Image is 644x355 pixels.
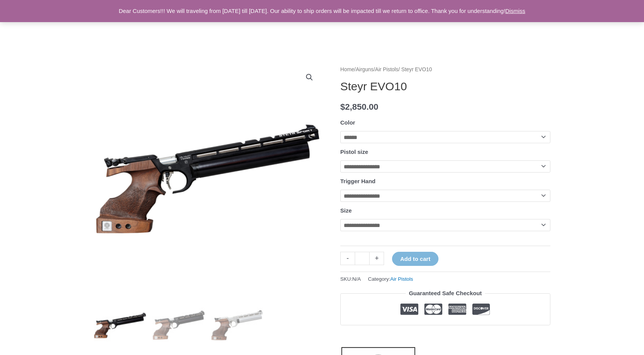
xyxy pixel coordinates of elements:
a: View full-screen image gallery [303,70,316,84]
iframe: Customer reviews powered by Trustpilot [340,331,550,340]
bdi: 2,850.00 [340,102,378,112]
label: Color [340,119,355,126]
img: Steyr EVO10 [94,299,147,352]
input: Product quantity [355,252,370,265]
label: Trigger Hand [340,178,376,184]
a: Air Pistols [390,276,413,282]
span: SKU: [340,274,361,284]
a: - [340,252,355,265]
label: Size [340,207,352,214]
img: Steyr EVO10 - Image 2 [152,299,205,352]
nav: Breadcrumb [340,65,550,75]
a: Air Pistols [375,67,398,72]
img: Steyr EVO10 - Image 3 [211,299,264,352]
legend: Guaranteed Safe Checkout [406,288,485,299]
h1: Steyr EVO10 [340,80,550,93]
a: Home [340,67,354,72]
button: Add to cart [392,252,438,266]
span: Category: [368,274,413,284]
a: Airguns [356,67,374,72]
span: $ [340,102,345,112]
a: + [370,252,384,265]
label: Pistol size [340,149,368,155]
a: Dismiss [505,8,526,14]
img: Steyr EVO10 [94,65,322,293]
span: N/A [352,276,361,282]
